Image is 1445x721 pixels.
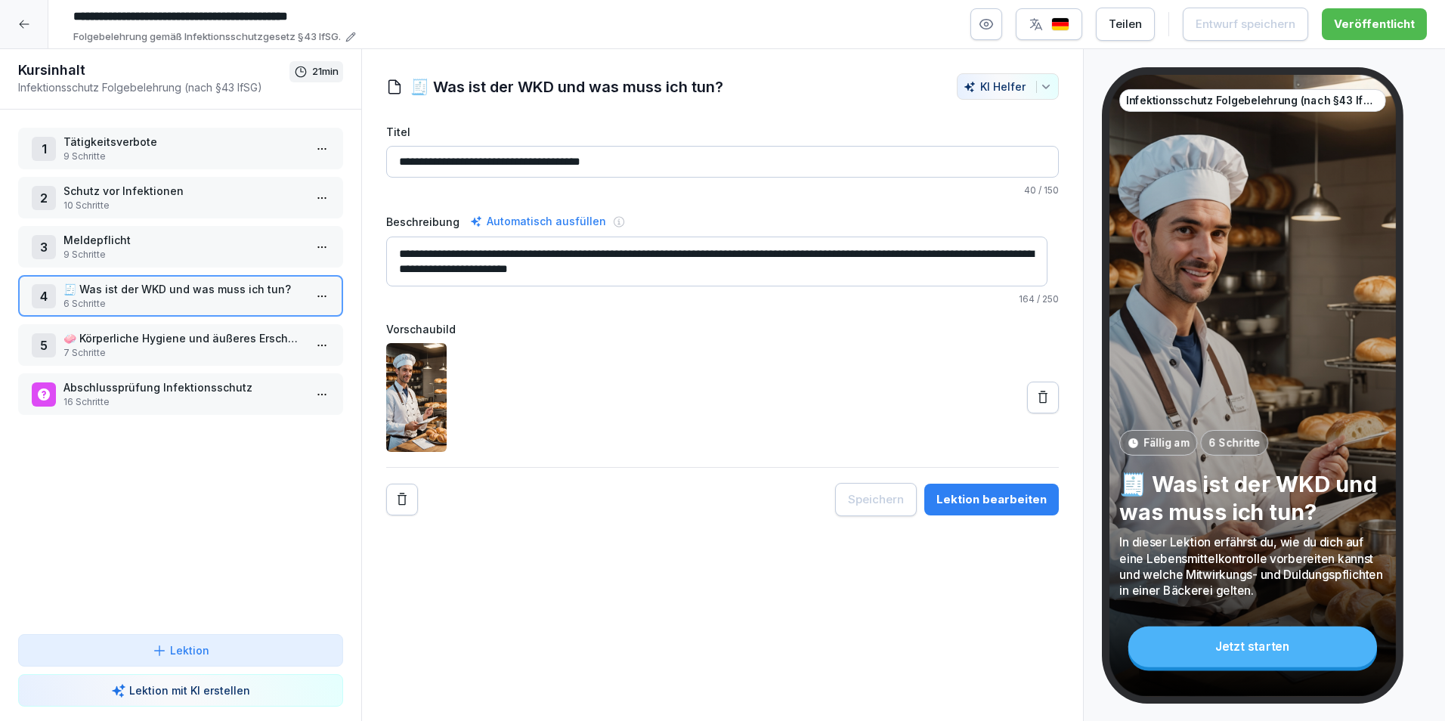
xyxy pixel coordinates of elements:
div: 2Schutz vor Infektionen10 Schritte [18,177,343,218]
div: KI Helfer [964,80,1052,93]
span: 40 [1024,184,1036,196]
label: Titel [386,124,1059,140]
div: Abschlussprüfung Infektionsschutz16 Schritte [18,373,343,415]
p: 6 Schritte [1208,435,1261,450]
p: Meldepflicht [63,232,304,248]
div: Teilen [1109,16,1142,32]
p: 16 Schritte [63,395,304,409]
p: Infektionsschutz Folgebelehrung (nach §43 IfSG) [18,79,289,95]
img: tltsuf4rz674npys6vw1vuux.png [386,343,447,452]
div: Lektion bearbeiten [936,491,1047,508]
p: Folgebelehrung gemäß Infektionsschutzgesetz §43 IfSG. [73,29,341,45]
p: Lektion mit KI erstellen [129,682,250,698]
span: 164 [1019,293,1035,305]
div: Veröffentlicht [1334,16,1415,32]
p: Infektionsschutz Folgebelehrung (nach §43 IfSG) [1126,93,1379,108]
div: Entwurf speichern [1196,16,1295,32]
img: de.svg [1051,17,1069,32]
p: / 250 [386,292,1059,306]
p: 21 min [312,64,339,79]
p: 9 Schritte [63,248,304,261]
p: Fällig am [1143,435,1190,450]
p: 10 Schritte [63,199,304,212]
div: 4🧾 Was ist der WKD und was muss ich tun?6 Schritte [18,275,343,317]
button: Teilen [1096,8,1155,41]
button: Veröffentlicht [1322,8,1427,40]
p: 7 Schritte [63,346,304,360]
p: / 150 [386,184,1059,197]
h1: Kursinhalt [18,61,289,79]
h1: 🧾 Was ist der WKD und was muss ich tun? [410,76,723,98]
button: Lektion [18,634,343,667]
button: Lektion mit KI erstellen [18,674,343,707]
button: Remove [386,484,418,515]
p: 6 Schritte [63,297,304,311]
div: 5🧼 Körperliche Hygiene und äußeres Erscheinungsbild7 Schritte [18,324,343,366]
div: 5 [32,333,56,357]
p: Lektion [170,642,209,658]
button: Speichern [835,483,917,516]
p: In dieser Lektion erfährst du, wie du dich auf eine Lebensmittelkontrolle vorbereiten kannst und ... [1119,534,1385,599]
div: 2 [32,186,56,210]
p: 🧾 Was ist der WKD und was muss ich tun? [63,281,304,297]
p: 9 Schritte [63,150,304,163]
div: 3 [32,235,56,259]
p: Abschlussprüfung Infektionsschutz [63,379,304,395]
button: Entwurf speichern [1183,8,1308,41]
div: Jetzt starten [1128,627,1377,667]
div: Automatisch ausfüllen [467,212,609,231]
p: 🧾 Was ist der WKD und was muss ich tun? [1119,470,1385,525]
div: 4 [32,284,56,308]
p: Schutz vor Infektionen [63,183,304,199]
label: Beschreibung [386,214,459,230]
button: KI Helfer [957,73,1059,100]
button: Lektion bearbeiten [924,484,1059,515]
p: Tätigkeitsverbote [63,134,304,150]
label: Vorschaubild [386,321,1059,337]
div: 3Meldepflicht9 Schritte [18,226,343,268]
div: 1 [32,137,56,161]
p: 🧼 Körperliche Hygiene und äußeres Erscheinungsbild [63,330,304,346]
div: 1Tätigkeitsverbote9 Schritte [18,128,343,169]
div: Speichern [848,491,904,508]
